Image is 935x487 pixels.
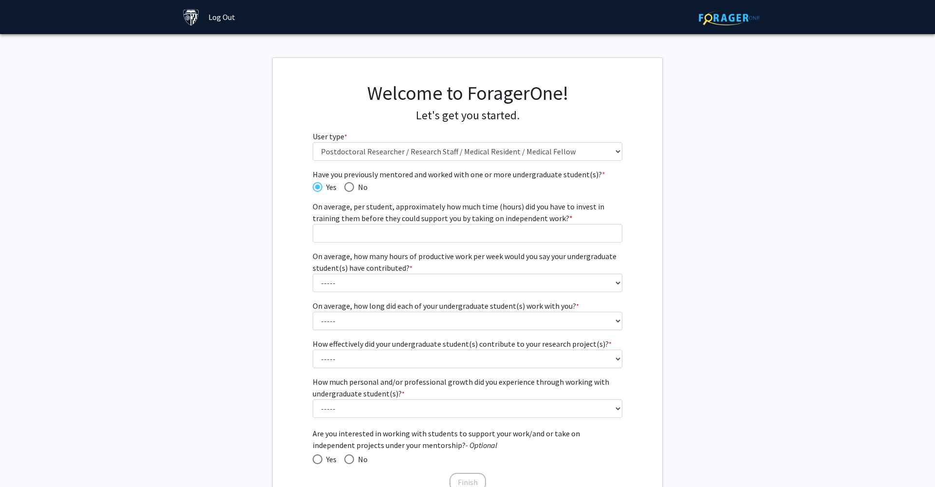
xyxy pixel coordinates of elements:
[466,440,497,450] i: - Optional
[313,300,579,312] label: On average, how long did each of your undergraduate student(s) work with you?
[313,250,623,274] label: On average, how many hours of productive work per week would you say your undergraduate student(s...
[313,338,612,350] label: How effectively did your undergraduate student(s) contribute to your research project(s)?
[699,10,760,25] img: ForagerOne Logo
[313,202,604,223] span: On average, per student, approximately how much time (hours) did you have to invest in training t...
[313,169,623,180] span: Have you previously mentored and worked with one or more undergraduate student(s)?
[313,131,347,142] label: User type
[354,453,368,465] span: No
[322,453,337,465] span: Yes
[313,109,623,123] h4: Let's get you started.
[354,181,368,193] span: No
[313,180,623,193] mat-radio-group: Have you previously mentored and worked with one or more undergraduate student(s)?
[313,376,623,399] label: How much personal and/or professional growth did you experience through working with undergraduat...
[322,181,337,193] span: Yes
[313,81,623,105] h1: Welcome to ForagerOne!
[313,428,623,451] span: Are you interested in working with students to support your work/and or take on independent proje...
[7,443,41,480] iframe: Chat
[183,9,200,26] img: Johns Hopkins University Logo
